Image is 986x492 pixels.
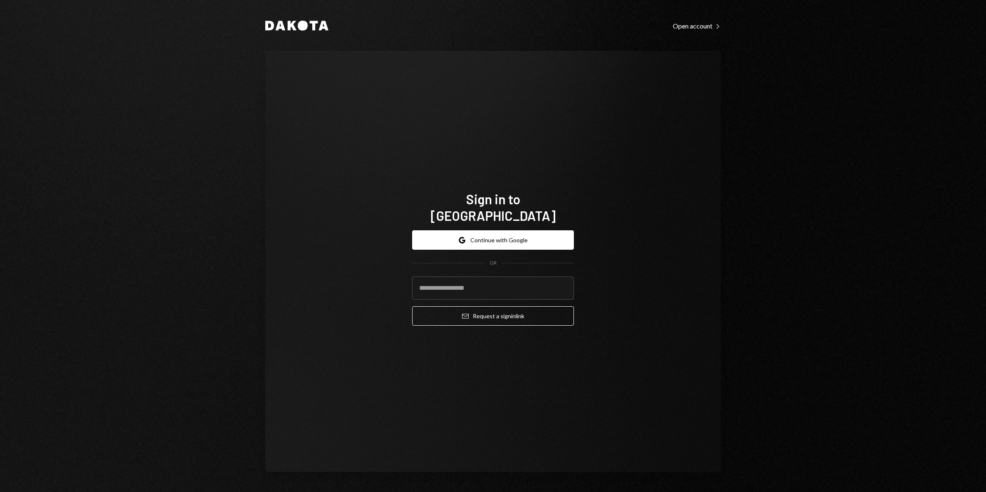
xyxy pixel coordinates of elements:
button: Continue with Google [412,230,574,250]
button: Request a signinlink [412,306,574,326]
a: Open account [673,21,721,30]
h1: Sign in to [GEOGRAPHIC_DATA] [412,191,574,224]
div: Open account [673,22,721,30]
div: OR [490,260,497,267]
